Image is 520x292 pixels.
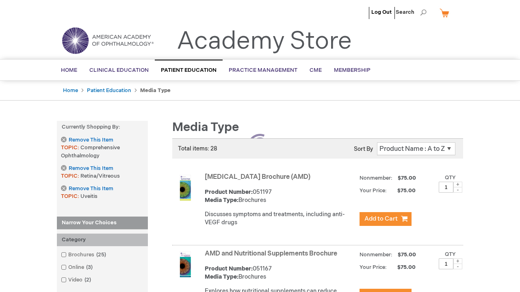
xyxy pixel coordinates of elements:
a: AMD and Nutritional Supplements Brochure [205,250,337,258]
span: Uveitis [80,193,97,200]
a: Remove This Item [61,137,113,144]
strong: Media Type [140,87,171,94]
strong: Media Type: [205,273,238,280]
strong: Product Number: [205,265,253,272]
a: [MEDICAL_DATA] Brochure (AMD) [205,173,310,181]
span: Media Type [172,120,239,135]
span: $75.00 [396,175,417,181]
span: Total items: 28 [178,145,217,152]
strong: Your Price: [360,264,387,271]
img: Age-Related Macular Degeneration Brochure (AMD) [172,175,198,201]
div: 051167 Brochures [205,265,355,281]
span: TOPIC [61,144,80,151]
span: Patient Education [161,67,217,73]
span: Comprehensive Ophthalmology [61,144,120,159]
span: 2 [82,277,93,283]
a: Brochures25 [59,251,109,259]
label: Qty [445,251,456,258]
a: Home [63,87,78,94]
span: $75.00 [388,264,417,271]
strong: Media Type: [205,197,238,204]
a: Log Out [371,9,392,15]
span: Remove This Item [69,165,113,172]
a: Patient Education [87,87,131,94]
label: Qty [445,174,456,181]
span: Membership [334,67,370,73]
span: $75.00 [396,251,417,258]
input: Qty [439,258,453,269]
span: Remove This Item [69,185,113,193]
span: TOPIC [61,173,80,179]
span: Search [396,4,427,20]
strong: Nonmember: [360,250,392,260]
span: Remove This Item [69,136,113,144]
span: Practice Management [229,67,297,73]
input: Qty [439,182,453,193]
a: Remove This Item [61,165,113,172]
span: Clinical Education [89,67,149,73]
div: Category [57,234,148,246]
span: 25 [94,251,108,258]
span: 3 [84,264,95,271]
strong: Product Number: [205,189,253,195]
strong: Nonmember: [360,173,392,183]
span: $75.00 [388,187,417,194]
label: Sort By [354,146,373,152]
a: Online3 [59,264,96,271]
a: Academy Store [177,27,352,56]
span: Add to Cart [364,215,398,223]
strong: Currently Shopping by: [57,121,148,133]
span: CME [310,67,322,73]
strong: Your Price: [360,187,387,194]
a: Video2 [59,276,94,284]
button: Add to Cart [360,212,412,226]
strong: Narrow Your Choices [57,217,148,230]
span: TOPIC [61,193,80,200]
a: Remove This Item [61,185,113,192]
span: Retina/Vitreous [80,173,120,179]
div: 051197 Brochures [205,188,355,204]
p: Discusses symptoms and treatments, including anti-VEGF drugs [205,210,355,227]
span: Home [61,67,77,73]
img: AMD and Nutritional Supplements Brochure [172,251,198,277]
